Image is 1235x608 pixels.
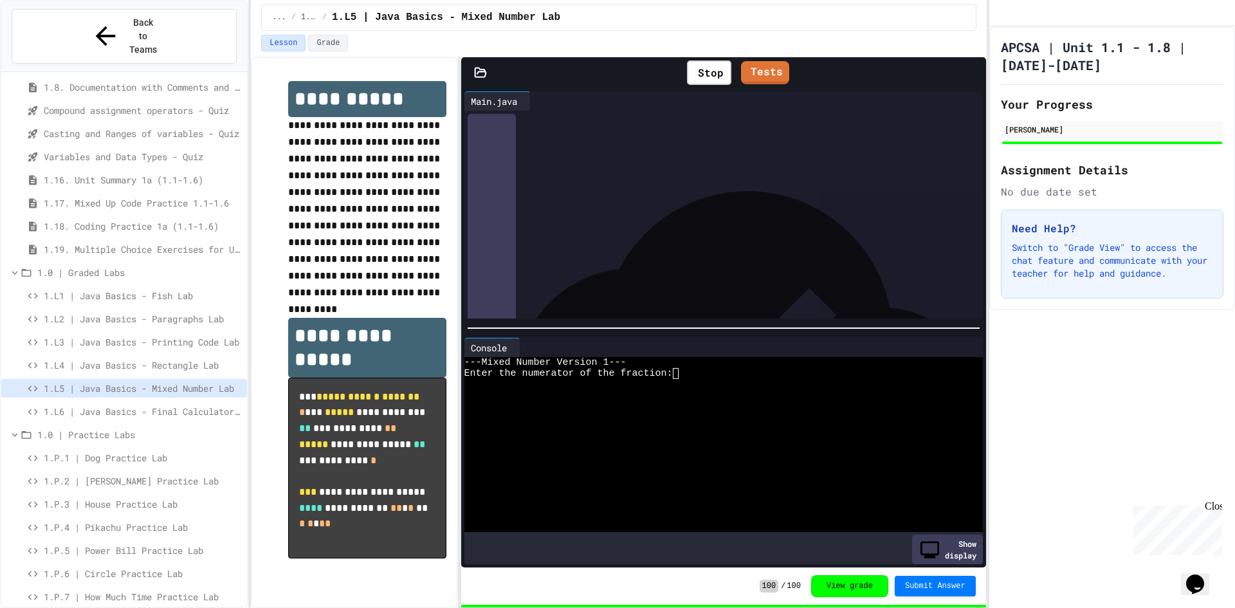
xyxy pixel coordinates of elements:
[44,451,242,465] span: 1.P.1 | Dog Practice Lab
[687,60,731,85] div: Stop
[464,91,531,111] div: Main.java
[1012,241,1212,280] p: Switch to "Grade View" to access the chat feature and communicate with your teacher for help and ...
[1001,184,1223,199] div: No due date set
[261,35,306,51] button: Lesson
[44,289,242,302] span: 1.L1 | Java Basics - Fish Lab
[44,219,242,233] span: 1.18. Coding Practice 1a (1.1-1.6)
[291,12,296,23] span: /
[895,576,976,596] button: Submit Answer
[44,544,242,557] span: 1.P.5 | Power Bill Practice Lab
[44,127,242,140] span: Casting and Ranges of variables - Quiz
[272,12,286,23] span: ...
[44,243,242,256] span: 1.19. Multiple Choice Exercises for Unit 1a (1.1-1.6)
[1181,557,1222,595] iframe: chat widget
[760,580,779,593] span: 100
[37,266,242,279] span: 1.0 | Graded Labs
[787,581,801,591] span: 100
[308,35,348,51] button: Grade
[128,16,158,57] span: Back to Teams
[464,341,513,355] div: Console
[44,567,242,580] span: 1.P.6 | Circle Practice Lab
[464,357,627,368] span: ---Mixed Number Version 1---
[1128,501,1222,555] iframe: chat widget
[5,5,89,82] div: Chat with us now!Close
[781,581,785,591] span: /
[741,61,789,84] a: Tests
[44,358,242,372] span: 1.L4 | Java Basics - Rectangle Lab
[1001,161,1223,179] h2: Assignment Details
[44,335,242,349] span: 1.L3 | Java Basics - Printing Code Lab
[44,382,242,395] span: 1.L5 | Java Basics - Mixed Number Lab
[44,520,242,534] span: 1.P.4 | Pikachu Practice Lab
[1001,38,1223,74] h1: APCSA | Unit 1.1 - 1.8 | [DATE]-[DATE]
[44,173,242,187] span: 1.16. Unit Summary 1a (1.1-1.6)
[464,338,520,357] div: Console
[464,368,673,379] span: Enter the numerator of the fraction:
[44,497,242,511] span: 1.P.3 | House Practice Lab
[464,95,524,108] div: Main.java
[905,581,965,591] span: Submit Answer
[1005,124,1220,135] div: [PERSON_NAME]
[37,428,242,441] span: 1.0 | Practice Labs
[44,405,242,418] span: 1.L6 | Java Basics - Final Calculator Lab
[322,12,327,23] span: /
[12,9,237,64] button: Back to Teams
[44,312,242,326] span: 1.L2 | Java Basics - Paragraphs Lab
[44,474,242,488] span: 1.P.2 | [PERSON_NAME] Practice Lab
[44,196,242,210] span: 1.17. Mixed Up Code Practice 1.1-1.6
[1001,95,1223,113] h2: Your Progress
[468,114,516,578] div: History
[44,150,242,163] span: Variables and Data Types - Quiz
[301,12,317,23] span: 1.0 | Graded Labs
[912,535,983,564] div: Show display
[44,590,242,603] span: 1.P.7 | How Much Time Practice Lab
[811,575,888,597] button: View grade
[332,10,560,25] span: 1.L5 | Java Basics - Mixed Number Lab
[44,80,242,94] span: 1.8. Documentation with Comments and Preconditions
[1012,221,1212,236] h3: Need Help?
[44,104,242,117] span: Compound assignment operators - Quiz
